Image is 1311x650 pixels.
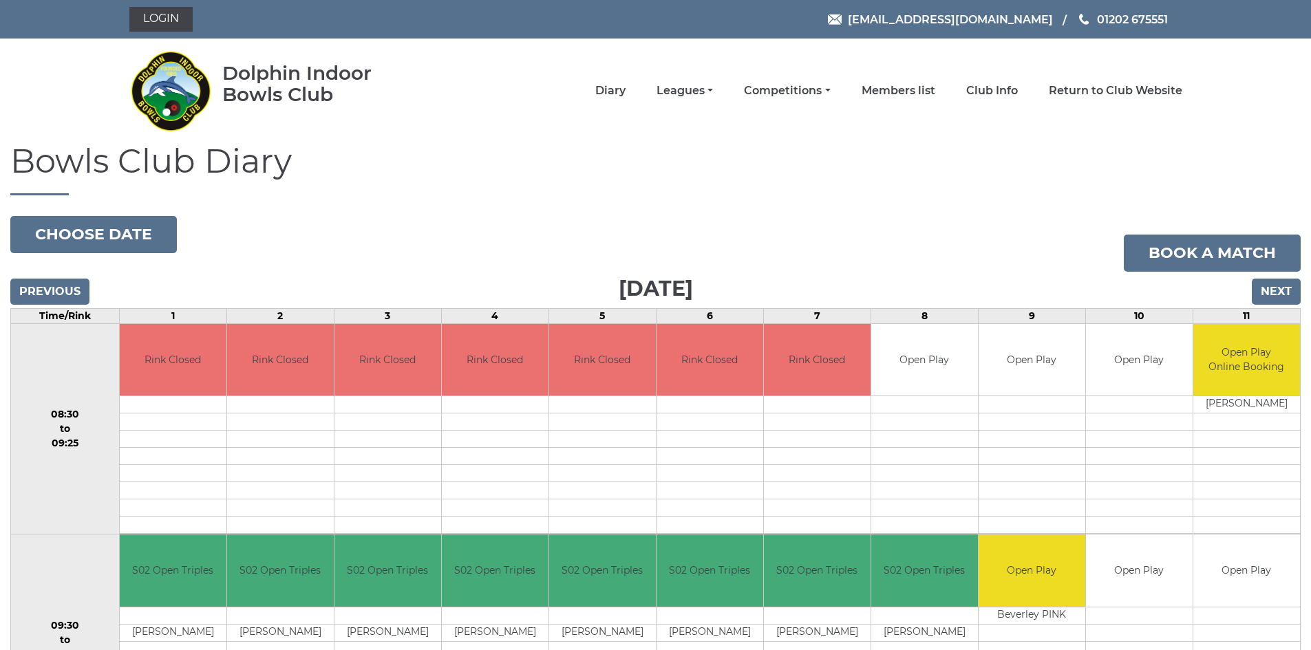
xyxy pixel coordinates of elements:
td: [PERSON_NAME] [442,624,548,641]
a: Diary [595,83,626,98]
input: Next [1252,279,1301,305]
a: Club Info [966,83,1018,98]
td: [PERSON_NAME] [549,624,656,641]
td: 08:30 to 09:25 [11,323,120,534]
td: Beverley PINK [979,607,1085,624]
td: Rink Closed [227,324,334,396]
td: Open Play [979,534,1085,607]
span: [EMAIL_ADDRESS][DOMAIN_NAME] [848,12,1053,25]
h1: Bowls Club Diary [10,143,1301,195]
td: Open Play [871,324,978,396]
a: Phone us 01202 675551 [1077,11,1168,28]
td: S02 Open Triples [871,534,978,607]
td: [PERSON_NAME] [871,624,978,641]
td: [PERSON_NAME] [657,624,763,641]
td: S02 Open Triples [227,534,334,607]
div: Dolphin Indoor Bowls Club [222,63,416,105]
td: 8 [871,308,978,323]
td: Rink Closed [764,324,871,396]
span: 01202 675551 [1097,12,1168,25]
td: Rink Closed [442,324,548,396]
input: Previous [10,279,89,305]
img: Phone us [1079,14,1089,25]
a: Login [129,7,193,32]
td: 3 [334,308,441,323]
td: [PERSON_NAME] [764,624,871,641]
td: Open Play [1086,324,1193,396]
td: Rink Closed [120,324,226,396]
td: 10 [1085,308,1193,323]
td: 11 [1193,308,1300,323]
td: 5 [548,308,656,323]
button: Choose date [10,216,177,253]
td: Time/Rink [11,308,120,323]
td: [PERSON_NAME] [1193,396,1300,413]
a: Members list [862,83,935,98]
td: 9 [978,308,1085,323]
td: S02 Open Triples [442,534,548,607]
td: 7 [763,308,871,323]
a: Email [EMAIL_ADDRESS][DOMAIN_NAME] [828,11,1053,28]
td: [PERSON_NAME] [227,624,334,641]
td: Open Play [1086,534,1193,607]
td: [PERSON_NAME] [120,624,226,641]
td: Open Play [1193,534,1300,607]
td: 2 [226,308,334,323]
td: S02 Open Triples [120,534,226,607]
td: S02 Open Triples [764,534,871,607]
a: Leagues [657,83,713,98]
a: Competitions [744,83,830,98]
a: Book a match [1124,235,1301,272]
td: 1 [119,308,226,323]
img: Dolphin Indoor Bowls Club [129,43,212,139]
a: Return to Club Website [1049,83,1182,98]
td: Rink Closed [549,324,656,396]
td: 6 [656,308,763,323]
td: Open Play [979,324,1085,396]
img: Email [828,14,842,25]
td: S02 Open Triples [657,534,763,607]
td: [PERSON_NAME] [334,624,441,641]
td: S02 Open Triples [549,534,656,607]
td: S02 Open Triples [334,534,441,607]
td: 4 [441,308,548,323]
td: Rink Closed [334,324,441,396]
td: Rink Closed [657,324,763,396]
td: Open Play Online Booking [1193,324,1300,396]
